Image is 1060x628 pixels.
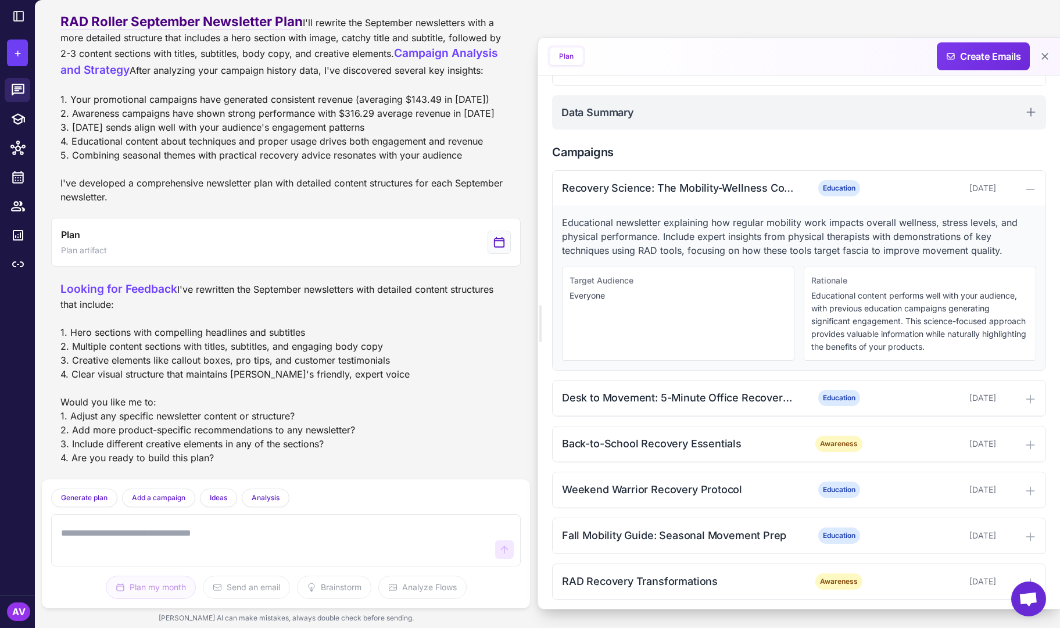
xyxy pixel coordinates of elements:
p: Everyone [570,289,787,302]
div: Weekend Warrior Recovery Protocol [562,482,797,497]
span: Create Emails [932,42,1035,71]
span: Looking for Feedback [60,282,177,296]
div: Fall Mobility Guide: Seasonal Movement Prep [562,527,797,543]
div: Recovery Science: The Mobility-Wellness Connection [562,180,797,196]
p: Educational newsletter explaining how regular mobility work impacts overall wellness, stress leve... [562,216,1036,257]
div: I'll rewrite the September newsletters with a more detailed structure that includes a hero sectio... [60,12,511,204]
span: Plan artifact [61,244,107,257]
button: View generated Plan [51,218,521,267]
span: Education [818,482,860,498]
div: [DATE] [881,529,996,542]
span: RAD Roller September Newsletter Plan [60,13,303,30]
button: + [7,40,28,66]
span: Education [818,180,860,196]
button: Create Emails [937,42,1030,70]
div: Desk to Movement: 5-Minute Office Recovery Routines [562,390,797,405]
span: Education [818,390,860,406]
p: Educational content performs well with your audience, with previous education campaigns generatin... [811,289,1029,353]
div: [DATE] [881,392,996,404]
span: Plan [61,228,80,242]
button: Generate plan [51,489,117,507]
div: [DATE] [881,182,996,195]
button: Analyze Flows [378,576,467,599]
div: I've rewritten the September newsletters with detailed content structures that include: 1. Hero s... [60,281,511,465]
div: [DATE] [881,437,996,450]
div: Rationale [811,274,1029,287]
h2: Data Summary [561,105,634,120]
div: RAD Recovery Transformations [562,573,797,589]
div: [DATE] [881,575,996,588]
a: Open chat [1011,582,1046,616]
span: Awareness [815,573,862,590]
button: Plan [550,48,583,65]
span: Ideas [210,493,227,503]
span: Awareness [815,436,862,452]
div: Back-to-School Recovery Essentials [562,436,797,451]
div: [DATE] [881,483,996,496]
button: Plan my month [106,576,196,599]
button: Analysis [242,489,289,507]
span: + [14,44,22,62]
span: Analysis [252,493,280,503]
span: Education [818,527,860,544]
span: Generate plan [61,493,108,503]
button: Brainstorm [297,576,371,599]
button: Add a campaign [122,489,195,507]
div: [PERSON_NAME] AI can make mistakes, always double check before sending. [42,608,530,628]
div: Target Audience [570,274,787,287]
h2: Campaigns [552,143,1046,161]
div: AV [7,602,30,621]
span: Add a campaign [132,493,185,503]
button: Send an email [203,576,290,599]
button: Ideas [200,489,237,507]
